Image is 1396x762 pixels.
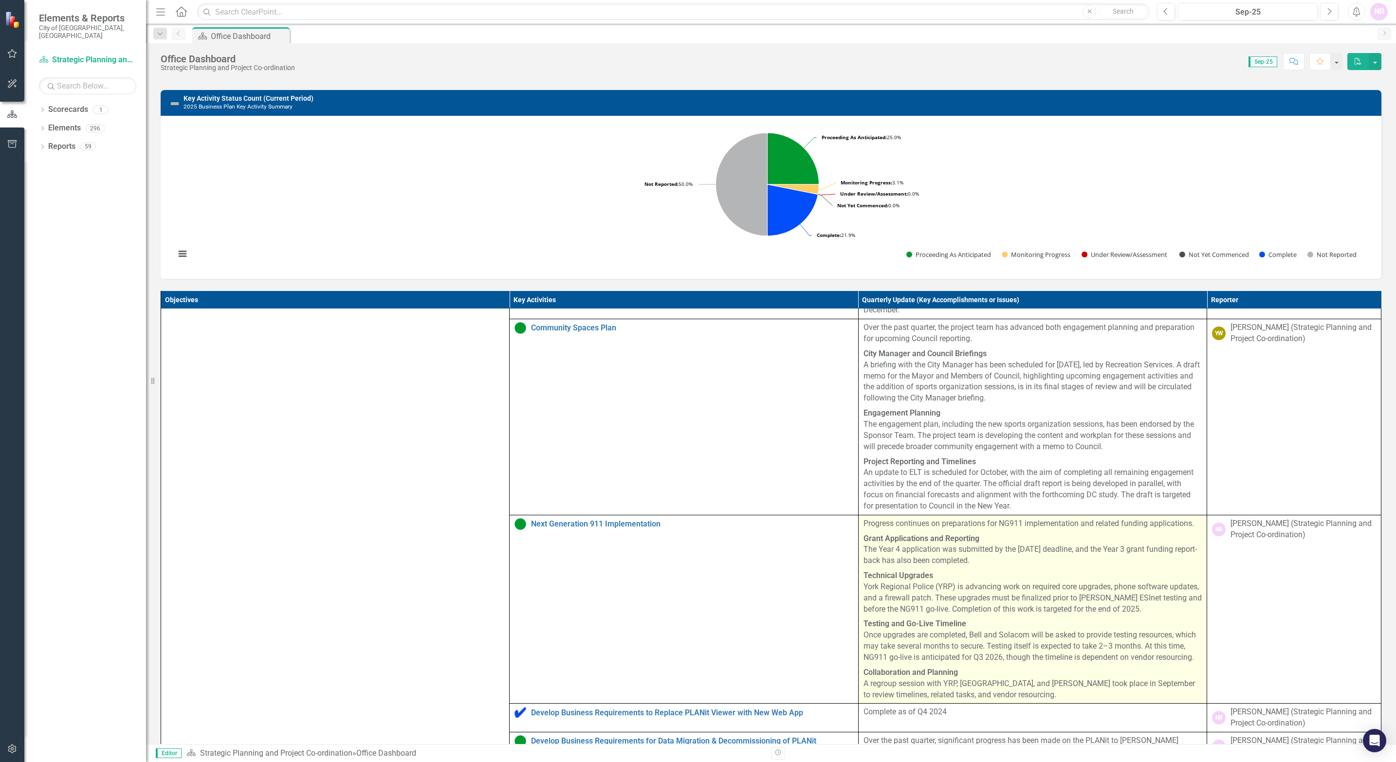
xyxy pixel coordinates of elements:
svg: Interactive chart [170,123,1364,269]
img: Not Defined [169,98,181,109]
td: Double-Click to Edit [858,515,1207,704]
div: Sep-25 [1181,6,1314,18]
td: Double-Click to Edit [1207,515,1381,704]
button: Show Complete [1259,250,1297,258]
p: The engagement plan, including the new sports organization sessions, has been endorsed by the Spo... [863,406,1202,454]
div: [PERSON_NAME] (Strategic Planning and Project Co-ordination) [1231,707,1376,729]
span: Search [1113,7,1134,15]
p: An update to ELT is scheduled for October, with the aim of completing all remaining engagement ac... [863,454,1202,512]
button: Search [1099,5,1147,18]
td: Double-Click to Edit [858,319,1207,515]
text: 0.0% [840,190,919,197]
path: Monitoring Progress, 1. [768,184,819,194]
div: 1 [93,106,109,114]
button: Show Not Yet Commenced [1179,250,1249,258]
button: Show Not Reported [1307,250,1356,258]
tspan: Under Review/Assessment: [840,190,908,197]
tspan: Proceeding As Anticipated: [822,134,887,141]
strong: Collaboration and Planning [863,668,958,677]
path: Proceeding As Anticipated, 8. [767,133,819,184]
strong: Testing and Go-Live Timeline [863,619,966,628]
button: NR [1370,3,1388,20]
p: A briefing with the City Manager has been scheduled for [DATE], led by Recreation Services. A dra... [863,346,1202,406]
td: Double-Click to Edit [858,704,1207,732]
span: Sep-25 [1249,56,1277,67]
a: Community Spaces Plan [531,324,853,332]
div: Office Dashboard [161,54,295,64]
strong: Technical Upgrades [863,571,933,580]
div: [PERSON_NAME] (Strategic Planning and Project Co-ordination) [1231,735,1376,758]
a: Develop Business Requirements to Replace PLANit Viewer with New Web App [531,708,853,717]
img: Complete [514,707,526,718]
path: Not Reported, 16. [716,133,768,236]
text: 21.9% [817,232,855,238]
td: Double-Click to Edit Right Click for Context Menu [510,319,858,515]
img: Proceeding as Anticipated [514,322,526,334]
button: Show Under Review/Assessment [1082,250,1169,258]
img: Proceeding as Anticipated [514,735,526,747]
tspan: Not Reported: [644,181,679,187]
p: Complete as of Q4 2024 [863,707,1202,718]
a: Scorecards [48,104,88,115]
p: Over the past quarter, the project team has advanced both engagement planning and preparation for... [863,322,1202,346]
td: Double-Click to Edit [1207,319,1381,515]
text: Not Reported [1317,250,1357,259]
div: Chart. Highcharts interactive chart. [170,123,1372,269]
div: NR [1212,523,1226,536]
tspan: Monitoring Progress: [841,179,892,186]
p: The Year 4 application was submitted by the [DATE] deadline, and the Year 3 grant funding report-... [863,531,1202,569]
div: Strategic Planning and Project Co-ordination [161,64,295,72]
div: Office Dashboard [356,748,416,758]
a: Next Generation 911 Implementation [531,520,853,528]
button: Show Monitoring Progress [1002,250,1071,258]
div: 59 [80,143,96,151]
a: Develop Business Requirements for Data Migration & Decommissioning of PLANit [531,737,853,745]
input: Search Below... [39,77,136,94]
p: Progress continues on preparations for NG911 implementation and related funding applications. [863,518,1202,531]
a: Reports [48,141,75,152]
p: A regroup session with YRP, [GEOGRAPHIC_DATA], and [PERSON_NAME] took place in September to revie... [863,665,1202,701]
text: 50.0% [644,181,693,187]
a: Elements [48,123,81,134]
tspan: Complete: [817,232,841,238]
p: York Regional Police (YRP) is advancing work on required core upgrades, phone software updates, a... [863,568,1202,617]
text: 3.1% [841,179,903,186]
button: Show Proceeding As Anticipated [906,250,991,258]
div: [PERSON_NAME] (Strategic Planning and Project Co-ordination) [1231,518,1376,541]
td: Double-Click to Edit Right Click for Context Menu [510,515,858,704]
a: Strategic Planning and Project Co-ordination [200,748,352,758]
a: Key Activity Status Count (Current Period) [184,94,313,102]
p: Once upgrades are completed, Bell and Solacom will be asked to provide testing resources, which m... [863,617,1202,665]
a: Strategic Planning and Project Co-ordination [39,54,136,66]
div: Office Dashboard [211,30,287,42]
strong: Project Reporting and Timelines [863,457,976,466]
small: 2025 Business Plan Key Activity Summary [184,103,293,110]
span: Elements & Reports [39,12,136,24]
tspan: Not Yet Commenced: [837,202,888,209]
path: Complete, 7. [767,184,817,236]
div: [PERSON_NAME] (Strategic Planning and Project Co-ordination) [1231,322,1376,345]
img: Proceeding as Anticipated [514,518,526,530]
div: NR [1212,711,1226,725]
strong: Engagement Planning [863,408,940,417]
text: 25.0% [822,134,901,141]
path: Not Yet Commenced, 0. [768,184,818,195]
p: Over the past quarter, significant progress has been made on the PLANit to [PERSON_NAME] migratio... [863,735,1202,760]
input: Search ClearPoint... [197,3,1150,20]
div: » [186,748,764,759]
div: NR [1212,740,1226,753]
td: Double-Click to Edit Right Click for Context Menu [510,704,858,732]
strong: City Manager and Council Briefings [863,349,987,358]
strong: Grant Applications and Reporting [863,534,979,543]
div: YW [1212,327,1226,340]
div: Open Intercom Messenger [1363,729,1386,752]
div: 296 [86,124,105,132]
td: Double-Click to Edit [1207,704,1381,732]
button: View chart menu, Chart [176,247,189,260]
span: Editor [156,748,182,758]
small: City of [GEOGRAPHIC_DATA], [GEOGRAPHIC_DATA] [39,24,136,40]
img: ClearPoint Strategy [5,11,22,28]
text: 0.0% [837,202,900,209]
button: Sep-25 [1178,3,1318,20]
